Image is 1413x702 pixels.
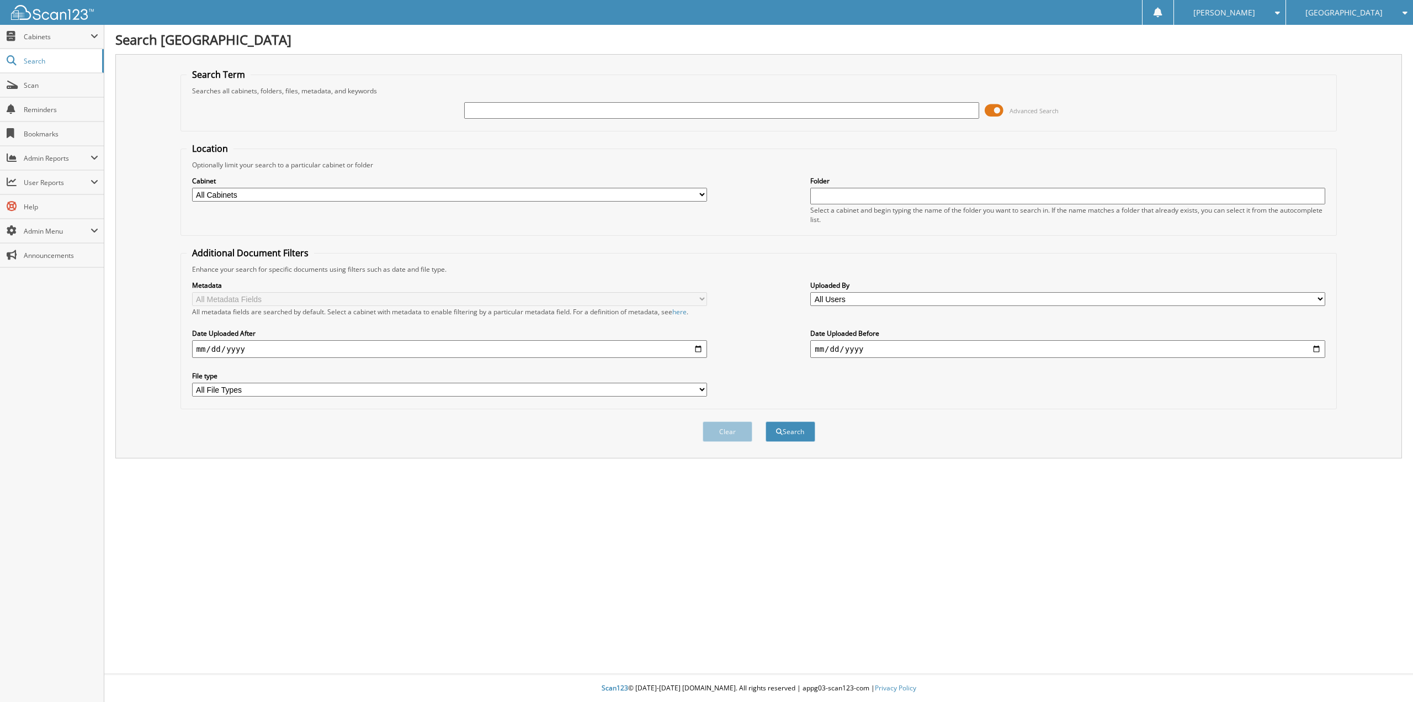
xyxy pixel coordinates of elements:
span: User Reports [24,178,91,187]
span: [GEOGRAPHIC_DATA] [1305,9,1383,16]
div: Optionally limit your search to a particular cabinet or folder [187,160,1331,170]
label: Folder [810,176,1325,186]
span: Cabinets [24,32,91,41]
div: Searches all cabinets, folders, files, metadata, and keywords [187,86,1331,96]
span: Announcements [24,251,98,260]
span: Help [24,202,98,212]
label: Date Uploaded After [192,329,707,338]
h1: Search [GEOGRAPHIC_DATA] [115,30,1402,49]
div: Select a cabinet and begin typing the name of the folder you want to search in. If the name match... [810,205,1325,224]
span: Scan123 [602,683,628,693]
label: Cabinet [192,176,707,186]
span: Reminders [24,105,98,114]
div: © [DATE]-[DATE] [DOMAIN_NAME]. All rights reserved | appg03-scan123-com | [104,675,1413,702]
span: Admin Reports [24,154,91,163]
img: scan123-logo-white.svg [11,5,94,20]
legend: Location [187,142,233,155]
span: Bookmarks [24,129,98,139]
legend: Search Term [187,68,251,81]
input: end [810,340,1325,358]
label: Uploaded By [810,281,1325,290]
input: start [192,340,707,358]
span: [PERSON_NAME] [1193,9,1255,16]
label: File type [192,371,707,381]
legend: Additional Document Filters [187,247,314,259]
a: Privacy Policy [875,683,916,693]
label: Date Uploaded Before [810,329,1325,338]
div: All metadata fields are searched by default. Select a cabinet with metadata to enable filtering b... [192,307,707,316]
button: Search [766,421,815,442]
a: here [672,307,687,316]
span: Scan [24,81,98,90]
label: Metadata [192,281,707,290]
span: Advanced Search [1010,107,1059,115]
button: Clear [703,421,752,442]
span: Search [24,56,97,66]
div: Enhance your search for specific documents using filters such as date and file type. [187,265,1331,274]
span: Admin Menu [24,226,91,236]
